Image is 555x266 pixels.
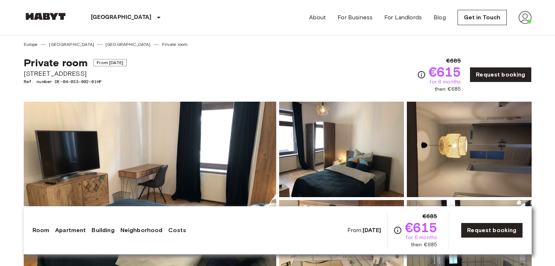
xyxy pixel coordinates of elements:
[91,13,152,22] p: [GEOGRAPHIC_DATA]
[519,11,532,24] img: avatar
[55,226,86,235] a: Apartment
[24,13,68,20] img: Habyt
[393,226,402,235] svg: Check cost overview for full price breakdown. Please note that discounts apply to new joiners onl...
[162,41,188,48] a: Private room
[363,227,381,234] b: [DATE]
[24,56,88,69] span: Private room
[406,234,437,241] span: for 6 months
[461,223,523,238] a: Request booking
[92,226,114,235] a: Building
[279,102,404,197] img: Picture of unit DE-04-033-002-01HF
[429,78,461,86] span: for 6 months
[423,212,438,221] span: €685
[309,13,326,22] a: About
[93,59,127,66] span: From [DATE]
[458,10,507,25] a: Get in Touch
[470,67,531,82] a: Request booking
[433,13,446,22] a: Blog
[429,65,461,78] span: €615
[384,13,422,22] a: For Landlords
[32,226,50,235] a: Room
[411,241,437,249] span: then €685
[446,56,461,65] span: €685
[24,69,127,78] span: [STREET_ADDRESS]
[105,41,151,48] a: [GEOGRAPHIC_DATA]
[435,86,461,93] span: then €685
[405,221,438,234] span: €615
[168,226,186,235] a: Costs
[407,102,532,197] img: Picture of unit DE-04-033-002-01HF
[417,70,426,79] svg: Check cost overview for full price breakdown. Please note that discounts apply to new joiners onl...
[24,41,38,48] a: Europe
[24,78,127,85] span: Ref. number DE-04-033-002-01HF
[49,41,94,48] a: [GEOGRAPHIC_DATA]
[338,13,373,22] a: For Business
[120,226,163,235] a: Neighborhood
[347,226,381,234] span: From:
